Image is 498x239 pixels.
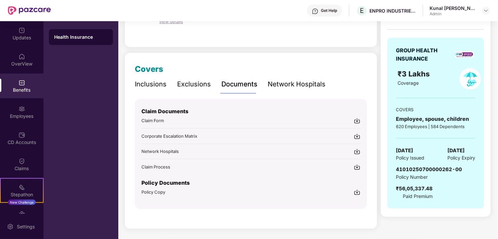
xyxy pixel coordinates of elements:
span: Policy Copy [141,189,165,195]
div: Inclusions [135,79,167,89]
img: svg+xml;base64,PHN2ZyBpZD0iRHJvcGRvd24tMzJ4MzIiIHhtbG5zPSJodHRwOi8vd3d3LnczLm9yZy8yMDAwL3N2ZyIgd2... [483,8,489,13]
p: Claim Documents [141,107,361,116]
span: [DATE] [448,147,465,155]
img: svg+xml;base64,PHN2ZyBpZD0iRG93bmxvYWQtMjR4MjQiIHhtbG5zPSJodHRwOi8vd3d3LnczLm9yZy8yMDAwL3N2ZyIgd2... [354,189,361,196]
div: New Challenge [8,200,36,205]
div: Settings [15,223,37,230]
img: svg+xml;base64,PHN2ZyB4bWxucz0iaHR0cDovL3d3dy53My5vcmcvMjAwMC9zdmciIHdpZHRoPSIyMSIgaGVpZ2h0PSIyMC... [19,184,25,191]
span: Policy Expiry [448,154,476,162]
p: Policy Documents [141,179,361,187]
img: svg+xml;base64,PHN2ZyBpZD0iRW1wbG95ZWVzIiB4bWxucz0iaHR0cDovL3d3dy53My5vcmcvMjAwMC9zdmciIHdpZHRoPS... [19,106,25,112]
img: New Pazcare Logo [8,6,51,15]
span: Coverage [398,80,419,86]
img: svg+xml;base64,PHN2ZyBpZD0iSGVscC0zMngzMiIgeG1sbnM9Imh0dHA6Ly93d3cudzMub3JnLzIwMDAvc3ZnIiB3aWR0aD... [312,8,319,15]
div: ENPRO INDUSTRIES PVT LTD [370,8,416,14]
div: Documents [221,79,257,89]
span: E [360,7,364,15]
img: svg+xml;base64,PHN2ZyBpZD0iRG93bmxvYWQtMjR4MjQiIHhtbG5zPSJodHRwOi8vd3d3LnczLm9yZy8yMDAwL3N2ZyIgd2... [354,164,361,170]
span: Corporate Escalation Matrix [141,133,197,139]
div: Stepathon [1,191,43,198]
div: Health Insurance [54,34,108,40]
img: svg+xml;base64,PHN2ZyBpZD0iQ0RfQWNjb3VudHMiIGRhdGEtbmFtZT0iQ0QgQWNjb3VudHMiIHhtbG5zPSJodHRwOi8vd3... [19,132,25,138]
img: svg+xml;base64,PHN2ZyBpZD0iSG9tZSIgeG1sbnM9Imh0dHA6Ly93d3cudzMub3JnLzIwMDAvc3ZnIiB3aWR0aD0iMjAiIG... [19,53,25,60]
img: svg+xml;base64,PHN2ZyBpZD0iVXBkYXRlZCIgeG1sbnM9Imh0dHA6Ly93d3cudzMub3JnLzIwMDAvc3ZnIiB3aWR0aD0iMj... [19,27,25,34]
img: svg+xml;base64,PHN2ZyBpZD0iU2V0dGluZy0yMHgyMCIgeG1sbnM9Imh0dHA6Ly93d3cudzMub3JnLzIwMDAvc3ZnIiB3aW... [7,223,14,230]
div: Get Help [321,8,337,13]
img: svg+xml;base64,PHN2ZyBpZD0iQ2xhaW0iIHhtbG5zPSJodHRwOi8vd3d3LnczLm9yZy8yMDAwL3N2ZyIgd2lkdGg9IjIwIi... [19,158,25,165]
div: Exclusions [177,79,211,89]
img: svg+xml;base64,PHN2ZyBpZD0iQmVuZWZpdHMiIHhtbG5zPSJodHRwOi8vd3d3LnczLm9yZy8yMDAwL3N2ZyIgd2lkdGg9Ij... [19,79,25,86]
span: [DATE] [396,147,413,155]
div: ₹56,05,337.48 [396,185,433,193]
div: Admin [430,11,476,17]
div: Kunal [PERSON_NAME] [430,5,476,11]
span: Claim Process [141,164,170,169]
div: COVERS [396,106,476,113]
img: svg+xml;base64,PHN2ZyBpZD0iRW5kb3JzZW1lbnRzIiB4bWxucz0iaHR0cDovL3d3dy53My5vcmcvMjAwMC9zdmciIHdpZH... [19,210,25,217]
span: 41010250700000262-00 [396,166,462,172]
div: Employee, spouse, children [396,115,476,123]
img: policyIcon [460,68,481,90]
img: insurerLogo [455,51,473,58]
span: Policy Number [396,174,428,180]
span: ₹3 Lakhs [398,70,432,78]
span: Covers [135,64,163,74]
img: svg+xml;base64,PHN2ZyBpZD0iRG93bmxvYWQtMjR4MjQiIHhtbG5zPSJodHRwOi8vd3d3LnczLm9yZy8yMDAwL3N2ZyIgd2... [354,118,361,124]
img: svg+xml;base64,PHN2ZyBpZD0iRG93bmxvYWQtMjR4MjQiIHhtbG5zPSJodHRwOi8vd3d3LnczLm9yZy8yMDAwL3N2ZyIgd2... [354,133,361,140]
span: Claim Form [141,118,164,123]
div: GROUP HEALTH INSURANCE [396,46,453,63]
span: Policy Issued [396,154,425,162]
span: Network Hospitals [141,149,179,154]
span: view details [159,19,183,24]
div: 620 Employees | 584 Dependents [396,123,476,130]
span: Paid Premium [403,193,433,200]
img: svg+xml;base64,PHN2ZyBpZD0iRG93bmxvYWQtMjR4MjQiIHhtbG5zPSJodHRwOi8vd3d3LnczLm9yZy8yMDAwL3N2ZyIgd2... [354,148,361,155]
div: Network Hospitals [268,79,326,89]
